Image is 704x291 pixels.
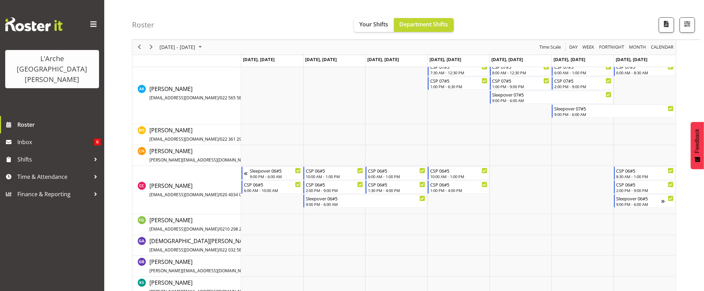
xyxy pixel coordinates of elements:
[394,18,454,32] button: Department Shifts
[554,77,612,84] div: CSP 07#5
[428,181,489,194] div: Crissandra Cruz"s event - CSP 06#5 Begin From Thursday, August 28, 2025 at 1:00:00 PM GMT+12:00 E...
[132,62,241,124] td: Aman Kaur resource
[149,258,312,274] span: [PERSON_NAME]
[430,167,488,174] div: CSP 06#5
[539,43,562,52] span: Time Scale
[492,77,550,84] div: CSP 07#5
[94,139,101,145] span: 6
[366,181,427,194] div: Crissandra Cruz"s event - CSP 06#5 Begin From Wednesday, August 27, 2025 at 1:30:00 PM GMT+12:00 ...
[17,154,90,165] span: Shifts
[554,84,612,89] div: 2:00 PM - 9:00 PM
[614,181,676,194] div: Crissandra Cruz"s event - CSP 06#5 Begin From Sunday, August 31, 2025 at 2:00:00 PM GMT+12:00 End...
[244,181,301,188] div: CSP 06#5
[149,237,253,253] span: [DEMOGRAPHIC_DATA][PERSON_NAME]
[306,201,425,207] div: 9:00 PM - 6:00 AM
[149,147,312,163] span: [PERSON_NAME]
[616,195,662,202] div: Sleepover 06#5
[306,181,363,188] div: CSP 06#5
[244,188,301,193] div: 6:00 AM - 10:00 AM
[149,85,246,101] a: [PERSON_NAME][EMAIL_ADDRESS][DOMAIN_NAME]/022 565 5884
[219,192,220,198] span: /
[159,43,196,52] span: [DATE] - [DATE]
[147,43,156,52] button: Next
[17,189,90,199] span: Finance & Reporting
[616,201,662,207] div: 9:00 PM - 6:00 AM
[492,91,612,98] div: Sleepover 07#5
[149,126,246,143] a: [PERSON_NAME][EMAIL_ADDRESS][DOMAIN_NAME]/022 361 2940
[354,18,394,32] button: Your Shifts
[149,136,219,142] span: [EMAIL_ADDRESS][DOMAIN_NAME]
[400,20,448,28] span: Department Shifts
[650,43,674,52] span: calendar
[12,53,92,85] div: L'Arche [GEOGRAPHIC_DATA][PERSON_NAME]
[157,40,206,55] div: August 25 - 31, 2025
[430,174,488,179] div: 10:00 AM - 1:00 PM
[303,181,365,194] div: Crissandra Cruz"s event - CSP 06#5 Begin From Tuesday, August 26, 2025 at 2:00:00 PM GMT+12:00 En...
[680,17,695,33] button: Filter Shifts
[149,126,246,142] span: [PERSON_NAME]
[650,43,675,52] button: Month
[430,70,488,75] div: 7:30 AM - 12:30 PM
[554,70,612,75] div: 6:00 AM - 1:00 PM
[220,226,249,232] span: 0210 298 2818
[5,17,63,31] img: Rosterit website logo
[306,195,425,202] div: Sleepover 06#5
[368,181,425,188] div: CSP 06#5
[305,56,337,63] span: [DATE], [DATE]
[149,216,249,232] span: [PERSON_NAME]
[614,63,676,76] div: Aman Kaur"s event - CSP 07#5 Begin From Sunday, August 31, 2025 at 6:00:00 AM GMT+12:00 Ends At S...
[368,188,425,193] div: 1:30 PM - 4:00 PM
[306,188,363,193] div: 2:00 PM - 9:00 PM
[149,268,284,274] span: [PERSON_NAME][EMAIL_ADDRESS][DOMAIN_NAME][PERSON_NAME]
[628,43,647,52] button: Timeline Month
[306,167,363,174] div: CSP 06#5
[360,20,388,28] span: Your Shifts
[367,56,399,63] span: [DATE], [DATE]
[149,95,219,101] span: [EMAIL_ADDRESS][DOMAIN_NAME]
[492,56,523,63] span: [DATE], [DATE]
[628,43,647,52] span: Month
[243,56,275,63] span: [DATE], [DATE]
[158,43,205,52] button: August 2025
[552,105,675,118] div: Aman Kaur"s event - Sleepover 07#5 Begin From Saturday, August 30, 2025 at 9:00:00 PM GMT+12:00 E...
[242,181,303,194] div: Crissandra Cruz"s event - CSP 06#5 Begin From Monday, August 25, 2025 at 6:00:00 AM GMT+12:00 End...
[554,105,673,112] div: Sleepover 07#5
[616,181,674,188] div: CSP 06#5
[490,63,551,76] div: Aman Kaur"s event - CSP 07#5 Begin From Friday, August 29, 2025 at 8:00:00 AM GMT+12:00 Ends At F...
[132,124,241,145] td: Ben Hammond resource
[428,77,489,90] div: Aman Kaur"s event - CSP 07#5 Begin From Thursday, August 28, 2025 at 1:00:00 PM GMT+12:00 Ends At...
[582,43,595,52] span: Week
[368,174,425,179] div: 6:00 AM - 1:00 PM
[616,167,674,174] div: CSP 06#5
[149,247,219,253] span: [EMAIL_ADDRESS][DOMAIN_NAME]
[242,167,303,180] div: Crissandra Cruz"s event - Sleepover 06#5 Begin From Sunday, August 24, 2025 at 9:00:00 PM GMT+12:...
[219,226,220,232] span: /
[303,167,365,180] div: Crissandra Cruz"s event - CSP 06#5 Begin From Tuesday, August 26, 2025 at 10:00:00 AM GMT+12:00 E...
[303,194,427,208] div: Crissandra Cruz"s event - Sleepover 06#5 Begin From Tuesday, August 26, 2025 at 9:00:00 PM GMT+12...
[149,216,249,233] a: [PERSON_NAME][EMAIL_ADDRESS][DOMAIN_NAME]/0210 298 2818
[149,147,312,164] a: [PERSON_NAME][PERSON_NAME][EMAIL_ADDRESS][DOMAIN_NAME][PERSON_NAME]
[430,181,488,188] div: CSP 06#5
[428,63,489,76] div: Aman Kaur"s event - CSP 07#5 Begin From Thursday, August 28, 2025 at 7:30:00 AM GMT+12:00 Ends At...
[492,84,550,89] div: 1:00 PM - 9:00 PM
[430,188,488,193] div: 1:00 PM - 4:00 PM
[429,56,461,63] span: [DATE], [DATE]
[220,192,249,198] span: 020 4034 0884
[17,119,101,130] span: Roster
[616,56,647,63] span: [DATE], [DATE]
[219,247,220,253] span: /
[490,77,551,90] div: Aman Kaur"s event - CSP 07#5 Begin From Friday, August 29, 2025 at 1:00:00 PM GMT+12:00 Ends At F...
[132,235,241,256] td: Gay Andrade resource
[428,167,489,180] div: Crissandra Cruz"s event - CSP 06#5 Begin From Thursday, August 28, 2025 at 10:00:00 AM GMT+12:00 ...
[149,226,219,232] span: [EMAIL_ADDRESS][DOMAIN_NAME]
[133,40,145,55] div: previous period
[659,17,674,33] button: Download a PDF of the roster according to the set date range.
[220,95,246,101] span: 022 565 5884
[149,85,246,101] span: [PERSON_NAME]
[554,111,673,117] div: 9:00 PM - 6:00 AM
[366,167,427,180] div: Crissandra Cruz"s event - CSP 06#5 Begin From Wednesday, August 27, 2025 at 6:00:00 AM GMT+12:00 ...
[430,77,488,84] div: CSP 07#5
[552,77,613,90] div: Aman Kaur"s event - CSP 07#5 Begin From Saturday, August 30, 2025 at 2:00:00 PM GMT+12:00 Ends At...
[694,129,701,153] span: Feedback
[220,247,246,253] span: 022 032 5884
